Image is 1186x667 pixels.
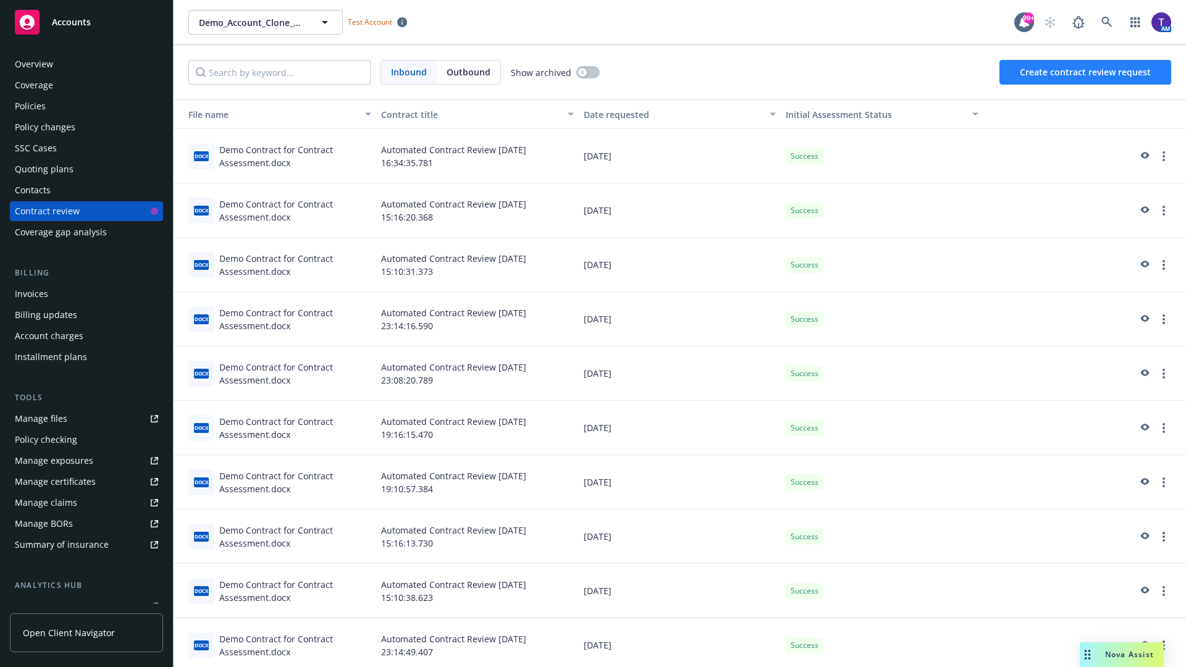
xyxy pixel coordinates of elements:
[15,472,96,492] div: Manage certificates
[1137,149,1151,164] a: preview
[348,17,392,27] span: Test Account
[1038,10,1062,35] a: Start snowing
[376,401,579,455] div: Automated Contract Review [DATE] 19:16:15.470
[15,222,107,242] div: Coverage gap analysis
[10,472,163,492] a: Manage certificates
[1137,203,1151,218] a: preview
[1156,149,1171,164] a: more
[10,75,163,95] a: Coverage
[10,579,163,592] div: Analytics hub
[15,535,109,555] div: Summary of insurance
[219,252,371,278] div: Demo Contract for Contract Assessment.docx
[10,392,163,404] div: Tools
[15,326,83,346] div: Account charges
[1156,312,1171,327] a: more
[579,183,781,238] div: [DATE]
[1066,10,1091,35] a: Report a Bug
[10,180,163,200] a: Contacts
[179,108,358,121] div: Toggle SortBy
[15,493,77,513] div: Manage claims
[376,238,579,292] div: Automated Contract Review [DATE] 15:10:31.373
[10,326,163,346] a: Account charges
[376,183,579,238] div: Automated Contract Review [DATE] 15:16:20.368
[1156,203,1171,218] a: more
[194,586,209,595] span: docx
[15,451,93,471] div: Manage exposures
[194,151,209,161] span: docx
[1156,475,1171,490] a: more
[194,206,209,215] span: docx
[579,455,781,510] div: [DATE]
[15,180,51,200] div: Contacts
[10,284,163,304] a: Invoices
[10,159,163,179] a: Quoting plans
[376,510,579,564] div: Automated Contract Review [DATE] 15:16:13.730
[10,117,163,137] a: Policy changes
[376,129,579,183] div: Automated Contract Review [DATE] 16:34:35.781
[1105,649,1154,660] span: Nova Assist
[786,108,965,121] div: Toggle SortBy
[10,54,163,74] a: Overview
[10,305,163,325] a: Billing updates
[15,75,53,95] div: Coverage
[15,430,77,450] div: Policy checking
[1023,12,1034,23] div: 99+
[1151,12,1171,32] img: photo
[791,477,818,488] span: Success
[23,626,115,639] span: Open Client Navigator
[381,108,560,121] div: Contract title
[52,17,91,27] span: Accounts
[194,640,209,650] span: docx
[10,493,163,513] a: Manage claims
[15,514,73,534] div: Manage BORs
[511,66,571,79] span: Show archived
[10,201,163,221] a: Contract review
[15,305,77,325] div: Billing updates
[10,535,163,555] a: Summary of insurance
[791,531,818,542] span: Success
[188,10,343,35] button: Demo_Account_Clone_QA_CR_Tests_Demo
[10,597,163,616] a: Loss summary generator
[10,347,163,367] a: Installment plans
[584,108,763,121] div: Date requested
[1137,258,1151,272] a: preview
[437,61,500,84] span: Outbound
[219,361,371,387] div: Demo Contract for Contract Assessment.docx
[10,138,163,158] a: SSC Cases
[791,151,818,162] span: Success
[1156,584,1171,598] a: more
[194,369,209,378] span: docx
[1123,10,1148,35] a: Switch app
[10,5,163,40] a: Accounts
[15,159,74,179] div: Quoting plans
[376,455,579,510] div: Automated Contract Review [DATE] 19:10:57.384
[1095,10,1119,35] a: Search
[1137,312,1151,327] a: preview
[15,96,46,116] div: Policies
[194,314,209,324] span: docx
[219,578,371,604] div: Demo Contract for Contract Assessment.docx
[786,109,892,120] span: Initial Assessment Status
[1156,529,1171,544] a: more
[376,564,579,618] div: Automated Contract Review [DATE] 15:10:38.623
[219,198,371,224] div: Demo Contract for Contract Assessment.docx
[447,65,490,78] span: Outbound
[791,585,818,597] span: Success
[999,60,1171,85] button: Create contract review request
[219,415,371,441] div: Demo Contract for Contract Assessment.docx
[194,477,209,487] span: docx
[15,117,75,137] div: Policy changes
[376,346,579,401] div: Automated Contract Review [DATE] 23:08:20.789
[10,430,163,450] a: Policy checking
[179,108,358,121] div: File name
[376,292,579,346] div: Automated Contract Review [DATE] 23:14:16.590
[188,60,371,85] input: Search by keyword...
[791,259,818,271] span: Success
[219,469,371,495] div: Demo Contract for Contract Assessment.docx
[791,422,818,434] span: Success
[579,510,781,564] div: [DATE]
[15,54,53,74] div: Overview
[199,16,306,29] span: Demo_Account_Clone_QA_CR_Tests_Demo
[219,632,371,658] div: Demo Contract for Contract Assessment.docx
[1156,258,1171,272] a: more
